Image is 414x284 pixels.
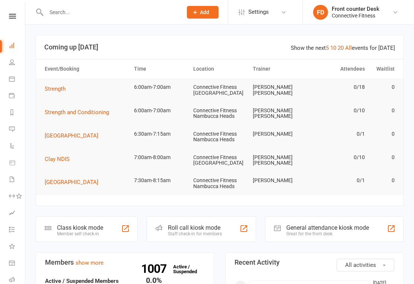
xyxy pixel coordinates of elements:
[249,149,309,172] td: [PERSON_NAME] [PERSON_NAME]
[368,59,398,78] th: Waitlist
[9,105,26,122] a: Reports
[131,78,190,96] td: 6:00am-7:00am
[169,259,202,280] a: 1007Active / Suspended
[9,239,26,255] a: What's New
[286,231,369,236] div: Great for the front desk
[249,59,309,78] th: Trainer
[338,45,344,51] a: 20
[57,231,103,236] div: Member self check-in
[9,55,26,71] a: People
[9,38,26,55] a: Dashboard
[45,156,70,162] span: Clay NDIS
[141,263,169,274] strong: 1007
[235,259,394,266] h3: Recent Activity
[45,109,109,116] span: Strength and Conditioning
[190,59,249,78] th: Location
[345,262,376,268] span: All activities
[326,45,329,51] a: 5
[368,172,398,189] td: 0
[330,45,336,51] a: 10
[168,231,222,236] div: Staff check-in for members
[190,125,249,149] td: Connective Fitness Nambucca Heads
[291,43,395,52] div: Show the next events for [DATE]
[45,155,75,164] button: Clay NDIS
[131,102,190,119] td: 6:00am-7:00am
[44,7,177,17] input: Search...
[309,125,368,143] td: 0/1
[286,224,369,231] div: General attendance kiosk mode
[187,6,219,19] button: Add
[249,172,309,189] td: [PERSON_NAME]
[368,78,398,96] td: 0
[45,132,98,139] span: [GEOGRAPHIC_DATA]
[9,71,26,88] a: Calendar
[249,78,309,102] td: [PERSON_NAME] [PERSON_NAME]
[131,149,190,166] td: 7:00am-8:00am
[190,149,249,172] td: Connective Fitness [GEOGRAPHIC_DATA]
[249,125,309,143] td: [PERSON_NAME]
[45,84,71,93] button: Strength
[332,6,379,12] div: Front counter Desk
[309,149,368,166] td: 0/10
[309,59,368,78] th: Attendees
[190,102,249,125] td: Connective Fitness Nambucca Heads
[337,259,394,271] button: All activities
[45,85,66,92] span: Strength
[309,172,368,189] td: 0/1
[131,125,190,143] td: 6:30am-7:15am
[313,5,328,20] div: FD
[76,259,103,266] a: show more
[190,172,249,195] td: Connective Fitness Nambucca Heads
[45,131,103,140] button: [GEOGRAPHIC_DATA]
[190,78,249,102] td: Connective Fitness [GEOGRAPHIC_DATA]
[345,45,352,51] a: All
[45,179,98,185] span: [GEOGRAPHIC_DATA]
[57,224,103,231] div: Class kiosk mode
[248,4,269,20] span: Settings
[41,59,131,78] th: Event/Booking
[45,108,114,117] button: Strength and Conditioning
[368,125,398,143] td: 0
[131,59,190,78] th: Time
[332,12,379,19] div: Connective Fitness
[9,88,26,105] a: Payments
[309,102,368,119] td: 0/10
[44,43,395,51] h3: Coming up [DATE]
[309,78,368,96] td: 0/18
[131,172,190,189] td: 7:30am-8:15am
[368,102,398,119] td: 0
[134,277,162,284] div: 0.0%
[368,149,398,166] td: 0
[9,205,26,222] a: Assessments
[249,102,309,125] td: [PERSON_NAME] [PERSON_NAME]
[200,9,209,15] span: Add
[9,255,26,272] a: General attendance kiosk mode
[45,178,103,187] button: [GEOGRAPHIC_DATA]
[45,259,205,266] h3: Members
[168,224,222,231] div: Roll call kiosk mode
[9,155,26,172] a: Product Sales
